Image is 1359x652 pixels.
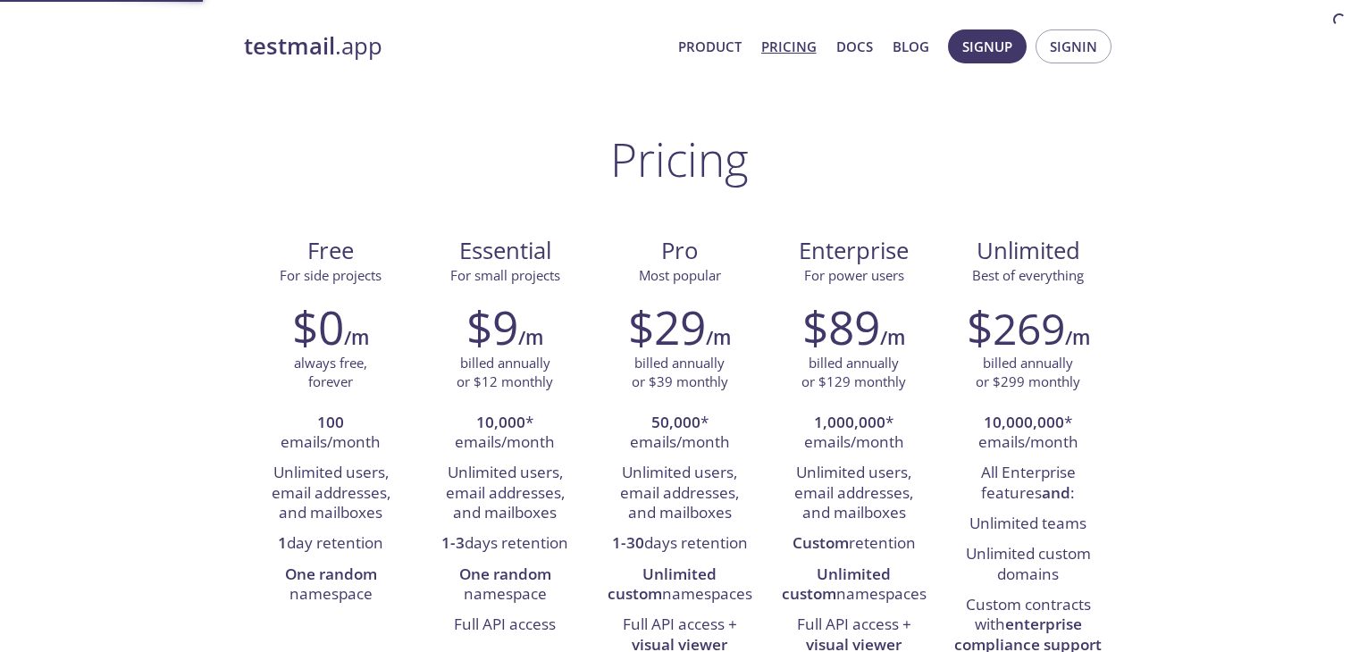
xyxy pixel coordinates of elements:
strong: 50,000 [651,412,700,432]
h2: $0 [292,300,344,354]
li: * emails/month [606,408,753,459]
span: Unlimited [977,235,1080,266]
strong: One random [285,564,377,584]
span: Essential [432,236,578,266]
strong: 1 [278,532,287,553]
strong: 1,000,000 [814,412,885,432]
strong: Custom [793,532,849,553]
h6: /m [518,322,543,353]
span: For small projects [450,266,560,284]
li: Unlimited custom domains [954,539,1102,590]
strong: 1-3 [441,532,465,553]
h6: /m [344,322,369,353]
span: Most popular [639,266,721,284]
strong: and [1042,482,1070,503]
li: Unlimited teams [954,509,1102,539]
strong: Unlimited custom [608,564,717,604]
li: Unlimited users, email addresses, and mailboxes [257,458,405,529]
p: always free, forever [294,354,367,392]
a: Product [678,35,742,58]
h2: $89 [802,300,880,354]
span: Best of everything [972,266,1084,284]
strong: 100 [317,412,344,432]
strong: 10,000 [476,412,525,432]
span: Free [258,236,404,266]
a: Blog [893,35,929,58]
h6: /m [1065,322,1090,353]
strong: One random [459,564,551,584]
span: Enterprise [781,236,927,266]
span: For power users [804,266,904,284]
button: Signin [1036,29,1112,63]
li: namespaces [606,560,753,611]
li: retention [780,529,927,559]
span: Pro [607,236,752,266]
li: Full API access [432,610,579,640]
li: emails/month [257,408,405,459]
h2: $29 [628,300,706,354]
h6: /m [880,322,905,353]
h2: $9 [466,300,518,354]
li: * emails/month [780,408,927,459]
li: namespaces [780,560,927,611]
h2: $ [967,300,1065,354]
li: days retention [432,529,579,559]
span: Signup [962,35,1012,58]
strong: 1-30 [612,532,644,553]
li: Unlimited users, email addresses, and mailboxes [432,458,579,529]
span: 269 [993,299,1065,357]
h6: /m [706,322,731,353]
li: days retention [606,529,753,559]
a: Docs [836,35,873,58]
a: Pricing [761,35,817,58]
li: namespace [257,560,405,611]
strong: Unlimited custom [782,564,892,604]
li: * emails/month [432,408,579,459]
button: Signup [948,29,1027,63]
span: Signin [1050,35,1097,58]
p: billed annually or $39 monthly [632,354,728,392]
li: Unlimited users, email addresses, and mailboxes [780,458,927,529]
p: billed annually or $129 monthly [801,354,906,392]
p: billed annually or $299 monthly [976,354,1080,392]
li: All Enterprise features : [954,458,1102,509]
strong: testmail [244,30,335,62]
a: testmail.app [244,31,664,62]
li: Unlimited users, email addresses, and mailboxes [606,458,753,529]
span: For side projects [280,266,382,284]
li: * emails/month [954,408,1102,459]
strong: 10,000,000 [984,412,1064,432]
li: day retention [257,529,405,559]
h1: Pricing [610,132,749,186]
p: billed annually or $12 monthly [457,354,553,392]
li: namespace [432,560,579,611]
